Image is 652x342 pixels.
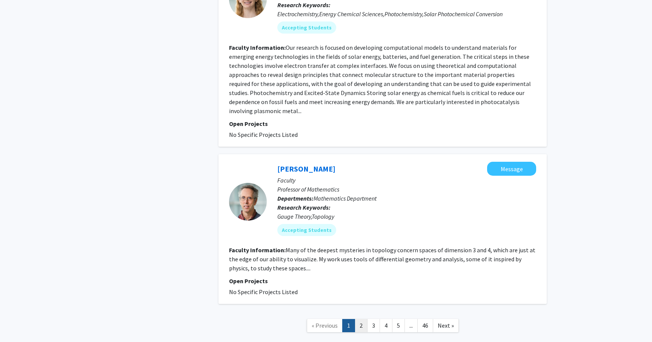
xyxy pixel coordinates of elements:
[277,21,336,34] mat-chip: Accepting Students
[229,131,298,138] span: No Specific Projects Listed
[277,1,331,9] b: Research Keywords:
[277,164,335,173] a: [PERSON_NAME]
[277,212,536,221] div: Gauge Theory,Topology
[307,319,343,332] a: Previous Page
[417,319,433,332] a: 46
[229,246,535,272] fg-read-more: Many of the deepest mysteries in topology concern spaces of dimension 3 and 4, which are just at ...
[277,176,536,185] p: Faculty
[229,44,286,51] b: Faculty Information:
[277,185,536,194] p: Professor of Mathematics
[277,9,536,18] div: Electrochemistry,Energy Chemical Sciences,Photochemistry,Solar Photochemical Conversion
[229,276,536,285] p: Open Projects
[229,246,286,254] b: Faculty Information:
[380,319,392,332] a: 4
[355,319,368,332] a: 2
[433,319,459,332] a: Next
[409,322,413,329] span: ...
[342,319,355,332] a: 1
[229,288,298,296] span: No Specific Projects Listed
[277,195,314,202] b: Departments:
[312,322,338,329] span: « Previous
[6,308,32,336] iframe: Chat
[367,319,380,332] a: 3
[438,322,454,329] span: Next »
[277,204,331,211] b: Research Keywords:
[392,319,405,332] a: 5
[218,311,547,342] nav: Page navigation
[229,119,536,128] p: Open Projects
[229,44,531,115] fg-read-more: Our research is focused on developing computational models to understand materials for emerging e...
[277,224,336,236] mat-chip: Accepting Students
[314,195,377,202] span: Mathematics Department
[487,162,536,176] button: Message Daniel Ruberman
